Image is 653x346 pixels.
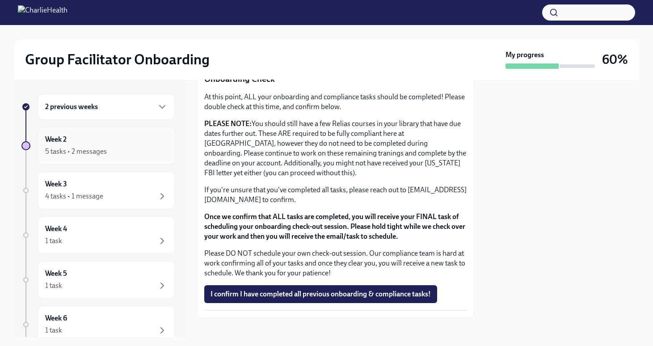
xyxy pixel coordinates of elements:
h2: Group Facilitator Onboarding [25,51,210,68]
h6: Week 2 [45,135,67,144]
h6: Week 3 [45,179,67,189]
div: 1 task [45,281,62,291]
div: 2 previous weeks [38,94,175,120]
div: 1 task [45,325,62,335]
a: Week 34 tasks • 1 message [21,172,175,209]
strong: My progress [506,50,544,60]
img: CharlieHealth [18,5,67,20]
strong: Once we confirm that ALL tasks are completed, you will receive your FINAL task of scheduling your... [204,212,465,241]
strong: PLEASE NOTE: [204,119,252,128]
h6: Week 6 [45,313,67,323]
a: Week 25 tasks • 2 messages [21,127,175,165]
h6: Week 4 [45,224,67,234]
a: Week 41 task [21,216,175,254]
p: Please DO NOT schedule your own check-out session. Our compliance team is hard at work confirming... [204,249,467,278]
a: Week 61 task [21,306,175,343]
p: At this point, ALL your onboarding and compliance tasks should be completed! Please double check ... [204,92,467,112]
a: Week 51 task [21,261,175,299]
div: 1 task [45,236,62,246]
span: I confirm I have completed all previous onboarding & compliance tasks! [211,290,431,299]
p: If you're unsure that you've completed all tasks, please reach out to [EMAIL_ADDRESS][DOMAIN_NAME... [204,185,467,205]
div: 5 tasks • 2 messages [45,147,107,156]
h6: 2 previous weeks [45,102,98,112]
h6: Week 5 [45,269,67,278]
h3: 60% [602,51,628,68]
p: You should still have a few Relias courses in your library that have due dates further out. These... [204,119,467,178]
button: I confirm I have completed all previous onboarding & compliance tasks! [204,285,437,303]
div: 4 tasks • 1 message [45,191,103,201]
